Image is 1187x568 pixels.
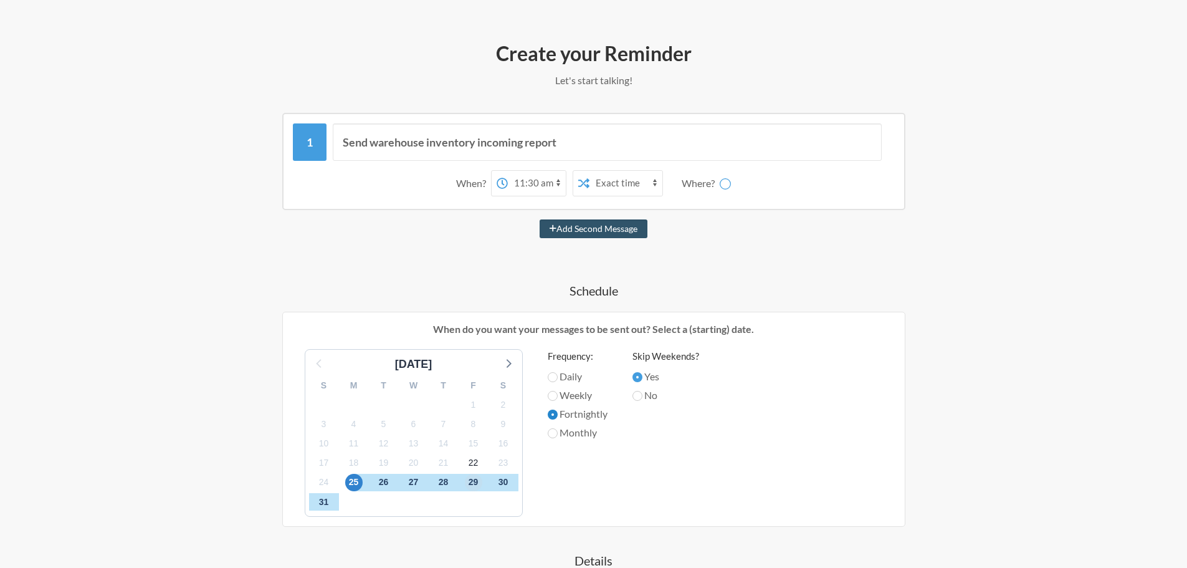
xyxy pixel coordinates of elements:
span: Tuesday, September 30, 2025 [495,474,512,491]
label: Skip Weekends? [632,349,699,363]
span: Thursday, September 11, 2025 [345,435,363,453]
span: Monday, September 22, 2025 [465,455,482,472]
div: S [489,376,518,395]
input: Fortnightly [548,410,558,420]
span: Friday, September 19, 2025 [375,455,393,472]
span: Sunday, September 28, 2025 [435,474,452,491]
div: T [369,376,399,395]
div: M [339,376,369,395]
span: Wednesday, September 10, 2025 [315,435,333,453]
span: Friday, September 26, 2025 [375,474,393,491]
span: Monday, September 8, 2025 [465,415,482,433]
span: Sunday, September 14, 2025 [435,435,452,453]
label: Yes [632,369,699,384]
span: Saturday, September 27, 2025 [405,474,422,491]
input: Yes [632,372,642,382]
span: Sunday, September 21, 2025 [435,455,452,472]
input: No [632,391,642,401]
div: W [399,376,429,395]
span: Tuesday, September 23, 2025 [495,455,512,472]
input: Daily [548,372,558,382]
span: Sunday, September 7, 2025 [435,415,452,433]
h2: Create your Reminder [232,41,955,67]
span: Thursday, September 25, 2025 [345,474,363,491]
span: Thursday, September 4, 2025 [345,415,363,433]
button: Add Second Message [540,219,647,238]
label: Frequency: [548,349,608,363]
span: Monday, September 15, 2025 [465,435,482,453]
span: Wednesday, September 17, 2025 [315,455,333,472]
div: [DATE] [390,356,437,373]
div: Where? [682,170,720,196]
span: Saturday, September 6, 2025 [405,415,422,433]
div: T [429,376,459,395]
label: Weekly [548,388,608,403]
span: Tuesday, September 9, 2025 [495,415,512,433]
span: Wednesday, September 24, 2025 [315,474,333,491]
input: Monthly [548,428,558,438]
span: Wednesday, October 1, 2025 [315,493,333,511]
span: Thursday, September 18, 2025 [345,455,363,472]
div: S [309,376,339,395]
label: No [632,388,699,403]
p: When do you want your messages to be sent out? Select a (starting) date. [292,322,895,337]
span: Saturday, September 20, 2025 [405,455,422,472]
span: Monday, September 1, 2025 [465,396,482,413]
div: F [459,376,489,395]
span: Wednesday, September 3, 2025 [315,415,333,433]
h4: Schedule [232,282,955,299]
label: Fortnightly [548,407,608,421]
label: Monthly [548,425,608,440]
p: Let's start talking! [232,73,955,88]
span: Tuesday, September 16, 2025 [495,435,512,453]
div: When? [456,170,491,196]
input: Message [333,123,882,161]
span: Tuesday, September 2, 2025 [495,396,512,413]
input: Weekly [548,391,558,401]
span: Friday, September 5, 2025 [375,415,393,433]
span: Monday, September 29, 2025 [465,474,482,491]
span: Friday, September 12, 2025 [375,435,393,453]
span: Saturday, September 13, 2025 [405,435,422,453]
label: Daily [548,369,608,384]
